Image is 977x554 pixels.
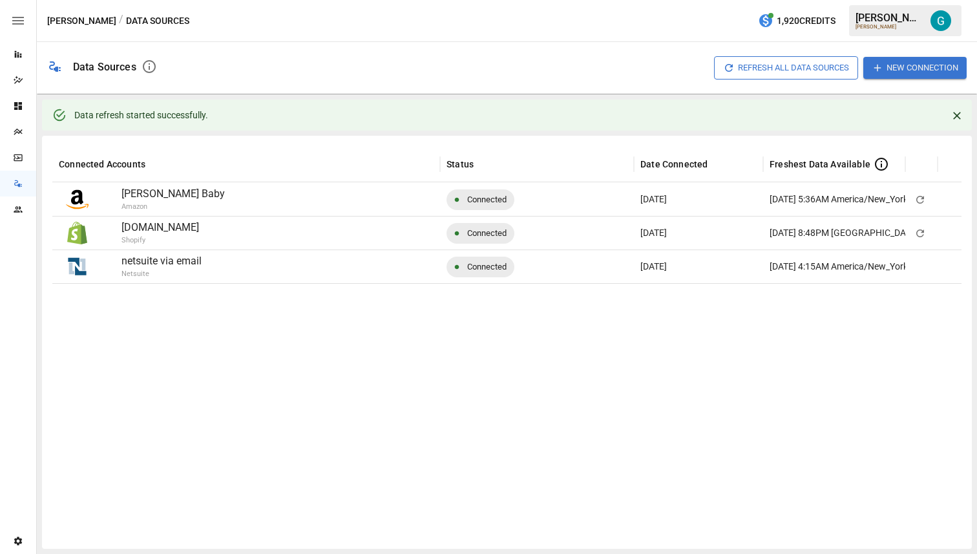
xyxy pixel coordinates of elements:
[770,183,908,216] div: [DATE] 5:36AM America/New_York
[121,202,503,213] p: Amazon
[923,3,959,39] button: Gavin Acres
[66,255,89,278] img: NetSuite Logo
[121,186,434,202] p: [PERSON_NAME] Baby
[640,159,708,169] div: Date Connected
[753,9,841,33] button: 1,920Credits
[59,159,145,169] div: Connected Accounts
[121,220,434,235] p: [DOMAIN_NAME]
[121,269,503,280] p: Netsuite
[714,56,858,79] button: Refresh All Data Sources
[634,182,763,216] div: Apr 25 2025
[634,216,763,250] div: Apr 18 2025
[73,61,136,73] div: Data Sources
[770,158,870,171] span: Freshest Data Available
[121,235,503,246] p: Shopify
[856,24,923,30] div: [PERSON_NAME]
[459,183,514,216] span: Connected
[947,106,967,125] button: Close
[930,10,951,31] img: Gavin Acres
[459,217,514,250] span: Connected
[66,188,89,211] img: Amazon Logo
[634,250,763,283] div: Apr 24 2025
[446,159,474,169] div: Status
[47,13,116,29] button: [PERSON_NAME]
[66,222,89,244] img: Shopify Logo
[863,57,967,78] button: New Connection
[770,217,962,250] div: [DATE] 8:48PM [GEOGRAPHIC_DATA]/New_York
[121,253,434,269] p: netsuite via email
[770,250,908,283] div: [DATE] 4:15AM America/New_York
[777,13,835,29] span: 1,920 Credits
[459,250,514,283] span: Connected
[856,12,923,24] div: [PERSON_NAME]
[74,103,208,127] div: Data refresh started successfully.
[119,13,123,29] div: /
